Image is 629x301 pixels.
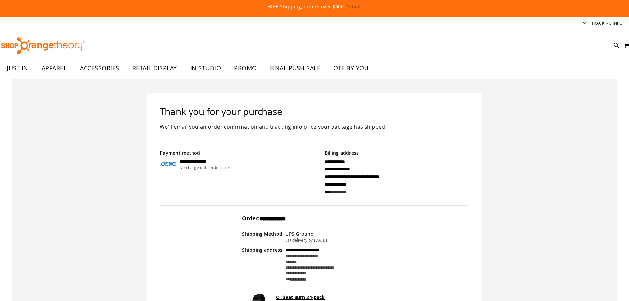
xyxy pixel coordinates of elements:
a: Tracking Info [591,20,623,26]
span: RETAIL DISPLAY [132,61,177,76]
a: OTbeat Burn 24-pack [276,294,325,300]
span: ACCESSORIES [80,61,119,76]
div: No charge until order ships [179,165,231,170]
a: PROMO [227,61,263,76]
a: RETAIL DISPLAY [126,61,184,76]
span: OTF BY YOU [333,61,368,76]
div: UPS Ground [285,231,327,237]
div: Billing address [325,150,470,158]
span: JUST IN [7,61,28,76]
a: FINAL PUSH SALE [263,61,327,76]
a: OTF BY YOU [327,61,375,76]
span: FINAL PUSH SALE [270,61,321,76]
button: Account menu [583,20,586,27]
span: IN STUDIO [190,61,221,76]
img: Payment type icon [160,158,178,170]
p: FREE Shipping, orders over $600. [117,3,513,10]
a: ACCESSORIES [73,61,126,76]
a: Details [345,3,362,10]
a: IN STUDIO [184,61,228,76]
span: PROMO [234,61,257,76]
div: Payment method [160,150,305,158]
div: We'll email you an order confirmation and tracking info once your package has shipped. [160,122,469,131]
div: Shipping Method: [242,231,285,243]
h1: Thank you for your purchase [160,106,469,117]
div: Shipping address: [242,247,285,282]
span: APPAREL [42,61,67,76]
span: Est delivery by [DATE] [285,237,327,243]
div: Order: [242,215,387,227]
a: APPAREL [35,61,74,76]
